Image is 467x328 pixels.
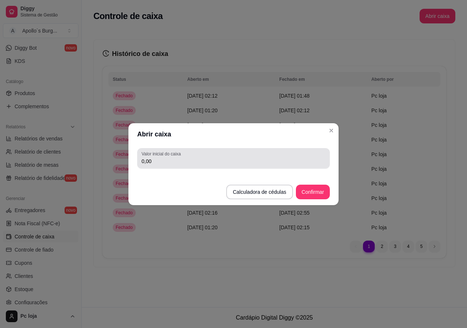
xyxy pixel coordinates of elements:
[226,185,293,199] button: Calculadora de cédulas
[142,158,325,165] input: Valor inicial do caixa
[296,185,330,199] button: Confirmar
[142,151,183,157] label: Valor inicial do caixa
[325,125,337,136] button: Close
[128,123,339,145] header: Abrir caixa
